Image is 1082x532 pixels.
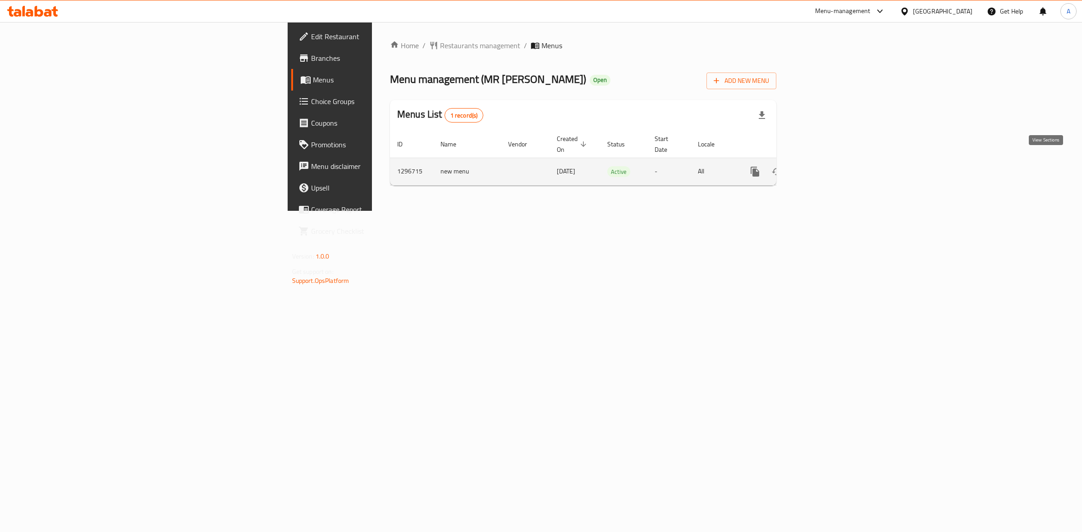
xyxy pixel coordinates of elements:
[607,166,630,177] div: Active
[590,76,610,84] span: Open
[311,182,461,193] span: Upsell
[311,31,461,42] span: Edit Restaurant
[706,73,776,89] button: Add New Menu
[714,75,769,86] span: Add New Menu
[647,158,691,185] td: -
[291,47,468,69] a: Branches
[291,69,468,91] a: Menus
[291,134,468,155] a: Promotions
[311,139,461,150] span: Promotions
[291,112,468,134] a: Coupons
[607,167,630,177] span: Active
[508,139,539,150] span: Vendor
[766,161,788,182] button: Change Status
[291,220,468,242] a: Grocery Checklist
[292,275,349,286] a: Support.OpsPlatform
[698,139,726,150] span: Locale
[292,266,334,277] span: Get support on:
[292,250,314,262] span: Version:
[590,75,610,86] div: Open
[737,131,838,158] th: Actions
[557,165,575,177] span: [DATE]
[313,74,461,85] span: Menus
[390,40,776,51] nav: breadcrumb
[311,96,461,107] span: Choice Groups
[291,155,468,177] a: Menu disclaimer
[316,250,330,262] span: 1.0.0
[607,139,637,150] span: Status
[691,158,737,185] td: All
[311,118,461,128] span: Coupons
[291,26,468,47] a: Edit Restaurant
[311,226,461,236] span: Grocery Checklist
[397,108,483,123] h2: Menus List
[751,105,773,126] div: Export file
[1067,6,1070,16] span: A
[913,6,972,16] div: [GEOGRAPHIC_DATA]
[445,108,484,123] div: Total records count
[429,40,520,51] a: Restaurants management
[744,161,766,182] button: more
[390,131,838,186] table: enhanced table
[311,53,461,64] span: Branches
[524,40,527,51] li: /
[557,133,589,155] span: Created On
[440,40,520,51] span: Restaurants management
[541,40,562,51] span: Menus
[655,133,680,155] span: Start Date
[311,161,461,172] span: Menu disclaimer
[311,204,461,215] span: Coverage Report
[815,6,871,17] div: Menu-management
[291,177,468,199] a: Upsell
[390,69,586,89] span: Menu management ( MR [PERSON_NAME] )
[397,139,414,150] span: ID
[291,91,468,112] a: Choice Groups
[445,111,483,120] span: 1 record(s)
[291,199,468,220] a: Coverage Report
[440,139,468,150] span: Name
